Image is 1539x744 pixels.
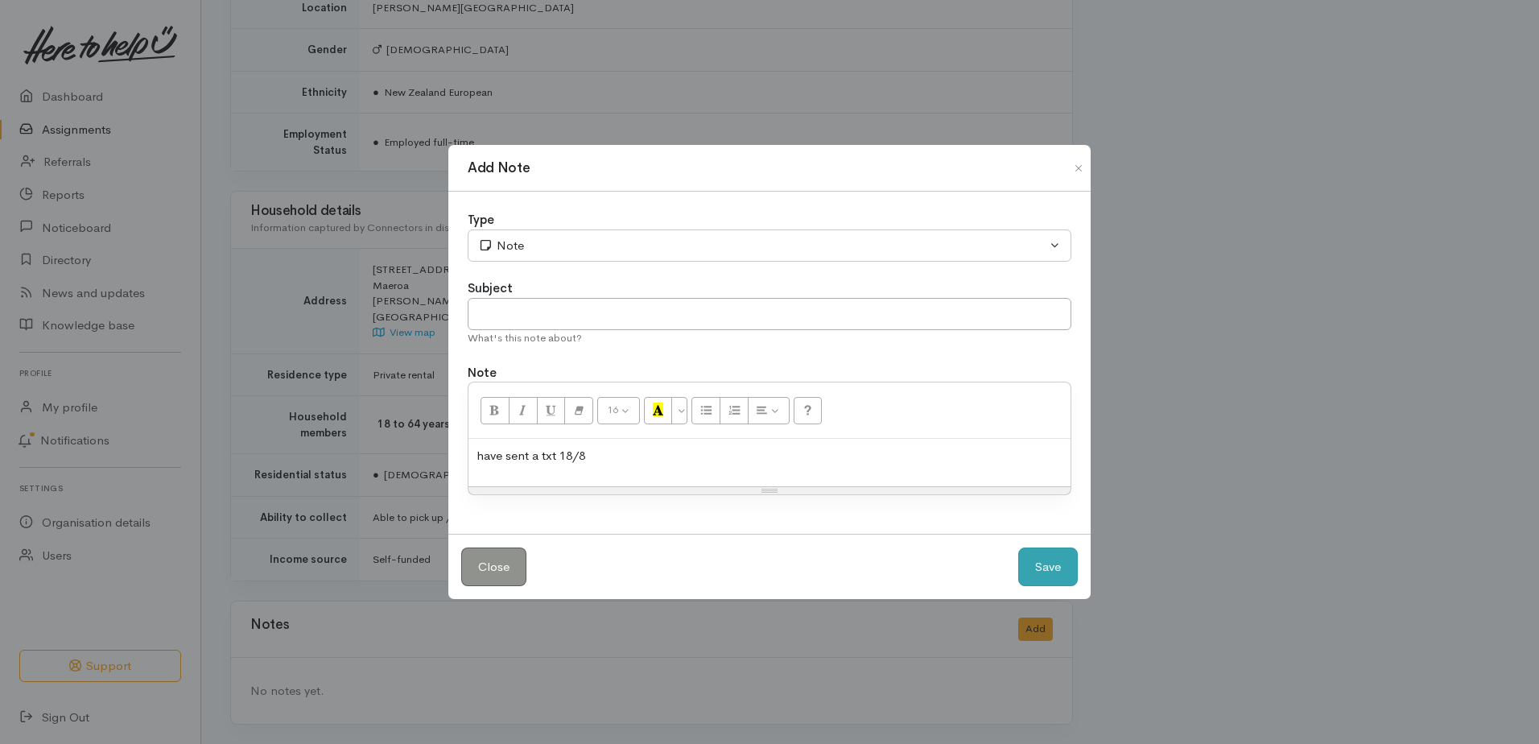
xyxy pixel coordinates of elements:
[1018,548,1078,587] button: Save
[691,397,720,424] button: Unordered list (CTRL+SHIFT+NUM7)
[720,397,749,424] button: Ordered list (CTRL+SHIFT+NUM8)
[509,397,538,424] button: Italic (CTRL+I)
[468,330,1071,346] div: What's this note about?
[597,397,640,424] button: Font Size
[537,397,566,424] button: Underline (CTRL+U)
[478,237,1046,255] div: Note
[671,397,687,424] button: More Color
[477,447,1062,465] p: have sent a txt 18/8
[644,397,673,424] button: Recent Color
[607,403,618,416] span: 16
[468,279,513,298] label: Subject
[794,397,823,424] button: Help
[468,229,1071,262] button: Note
[468,158,530,179] h1: Add Note
[564,397,593,424] button: Remove Font Style (CTRL+\)
[468,364,497,382] label: Note
[468,487,1071,494] div: Resize
[748,397,790,424] button: Paragraph
[468,211,494,229] label: Type
[461,548,526,587] button: Close
[481,397,510,424] button: Bold (CTRL+B)
[1066,159,1091,178] button: Close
